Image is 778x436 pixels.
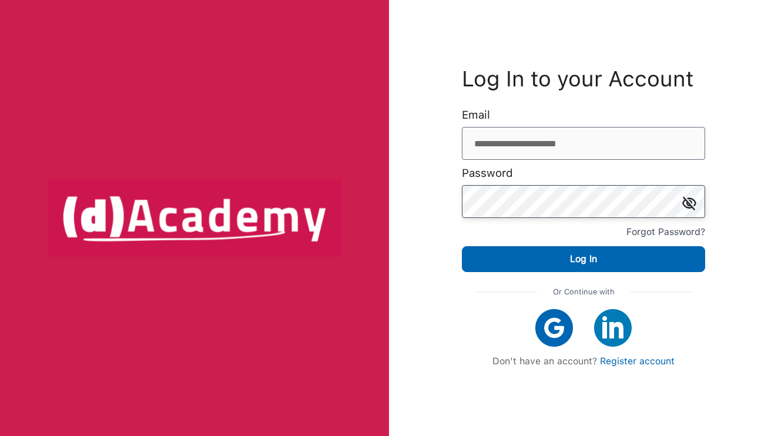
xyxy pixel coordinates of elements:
[682,196,696,210] img: icon
[594,309,632,347] img: linkedIn icon
[474,355,693,367] div: Don't have an account?
[462,69,705,89] h3: Log In to your Account
[570,251,597,267] div: Log In
[626,224,705,240] div: Forgot Password?
[535,309,573,347] img: google icon
[474,291,537,293] img: line
[553,284,615,300] span: Or Continue with
[462,109,490,121] label: Email
[48,179,341,257] img: logo
[462,246,705,272] button: Log In
[462,167,513,179] label: Password
[600,355,675,367] a: Register account
[630,291,693,293] img: line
